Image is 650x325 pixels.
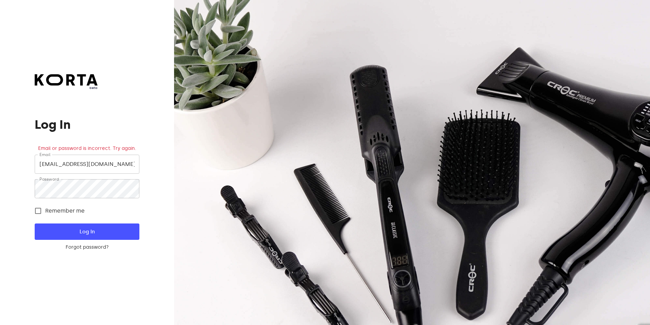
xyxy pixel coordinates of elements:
button: Log In [35,223,139,240]
img: Korta [35,74,98,86]
span: Remember me [45,207,85,215]
h1: Log In [35,118,139,131]
a: beta [35,74,98,90]
div: Email or password is incorrect. Try again. [35,145,139,152]
span: Log In [46,227,128,236]
span: beta [35,86,98,90]
a: Forgot password? [35,244,139,251]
